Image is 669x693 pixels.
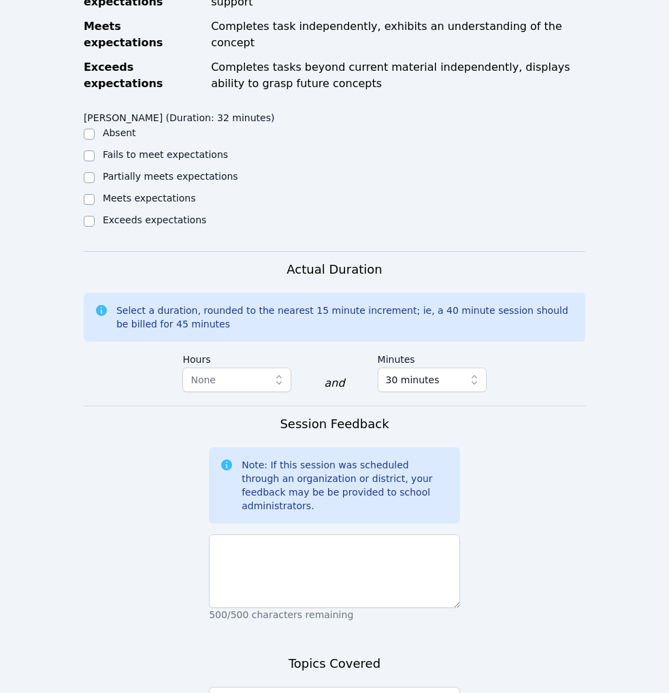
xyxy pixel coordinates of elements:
label: Partially meets expectations [103,171,238,182]
label: Exceeds expectations [103,214,206,225]
legend: [PERSON_NAME] (Duration: 32 minutes) [84,106,275,126]
p: 500/500 characters remaining [209,608,460,622]
label: Minutes [378,347,487,368]
h3: Session Feedback [280,415,389,434]
h3: Actual Duration [287,260,382,279]
div: and [324,375,344,391]
label: Hours [182,347,291,368]
button: 30 minutes [378,368,487,392]
div: Note: If this session was scheduled through an organization or district, your feedback may be be ... [242,458,449,513]
span: 30 minutes [386,372,440,388]
div: Exceeds expectations [84,59,203,92]
div: Completes tasks beyond current material independently, displays ability to grasp future concepts [211,59,585,92]
span: None [191,374,216,385]
div: Meets expectations [84,18,203,51]
div: Completes task independently, exhibits an understanding of the concept [211,18,585,51]
h3: Topics Covered [289,654,380,673]
div: Select a duration, rounded to the nearest 15 minute increment; ie, a 40 minute session should be ... [116,304,574,331]
label: Fails to meet expectations [103,149,228,160]
label: Absent [103,127,136,138]
label: Meets expectations [103,193,196,204]
button: None [182,368,291,392]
